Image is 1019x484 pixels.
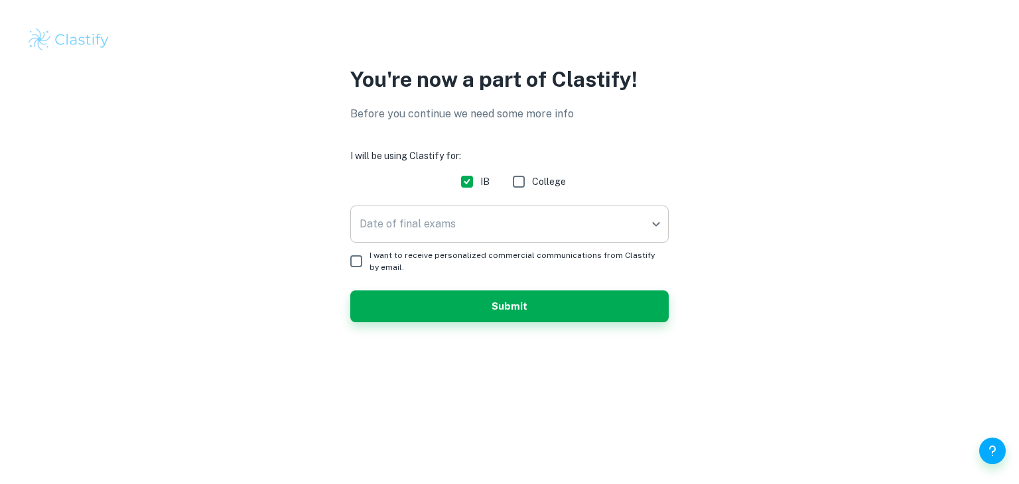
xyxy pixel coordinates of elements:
[350,149,669,163] h6: I will be using Clastify for:
[350,64,669,95] p: You're now a part of Clastify!
[979,438,1006,464] button: Help and Feedback
[27,27,111,53] img: Clastify logo
[480,174,490,189] span: IB
[27,27,992,53] a: Clastify logo
[532,174,566,189] span: College
[350,106,669,122] p: Before you continue we need some more info
[370,249,658,273] span: I want to receive personalized commercial communications from Clastify by email.
[350,290,669,322] button: Submit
